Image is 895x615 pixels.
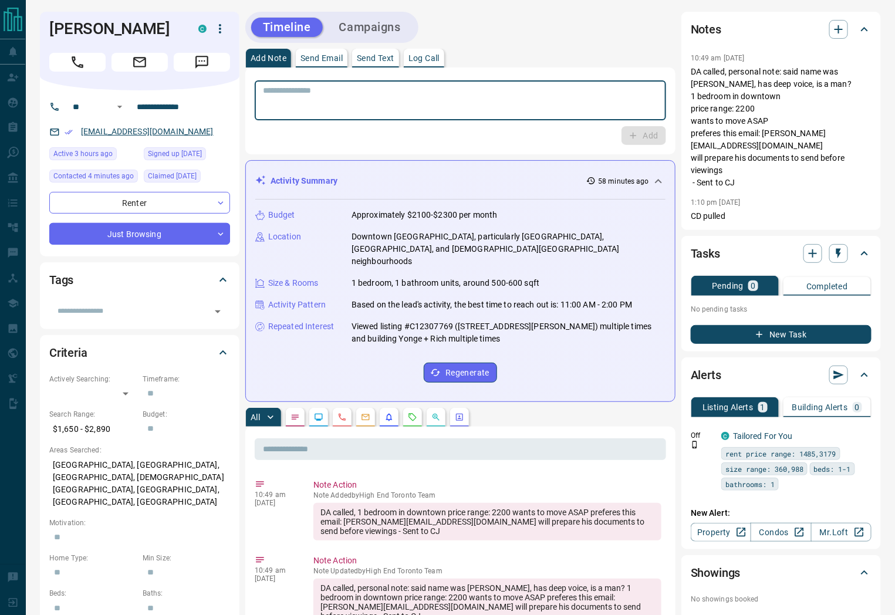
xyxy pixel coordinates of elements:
[313,567,661,575] p: Note Updated by High End Toronto Team
[49,53,106,72] span: Call
[65,128,73,136] svg: Email Verified
[268,209,295,221] p: Budget
[143,588,230,599] p: Baths:
[313,555,661,567] p: Note Action
[691,361,872,389] div: Alerts
[49,588,137,599] p: Beds:
[49,553,137,563] p: Home Type:
[300,54,343,62] p: Send Email
[53,170,134,182] span: Contacted 4 minutes ago
[268,277,319,289] p: Size & Rooms
[691,54,745,62] p: 10:49 am [DATE]
[691,210,872,222] p: CD pulled
[691,430,714,441] p: Off
[49,19,181,38] h1: [PERSON_NAME]
[431,413,441,422] svg: Opportunities
[691,15,872,43] div: Notes
[268,299,326,311] p: Activity Pattern
[49,271,73,289] h2: Tags
[691,563,741,582] h2: Showings
[725,448,836,459] span: rent price range: 1485,3179
[691,366,721,384] h2: Alerts
[424,363,497,383] button: Regenerate
[691,300,872,318] p: No pending tasks
[148,170,197,182] span: Claimed [DATE]
[49,147,138,164] div: Mon Sep 15 2025
[806,282,848,290] p: Completed
[255,499,296,507] p: [DATE]
[143,553,230,563] p: Min Size:
[49,223,230,245] div: Just Browsing
[751,282,755,290] p: 0
[81,127,214,136] a: [EMAIL_ADDRESS][DOMAIN_NAME]
[691,559,872,587] div: Showings
[691,523,751,542] a: Property
[271,175,337,187] p: Activity Summary
[691,244,720,263] h2: Tasks
[314,413,323,422] svg: Lead Browsing Activity
[855,403,860,411] p: 0
[352,231,666,268] p: Downtown [GEOGRAPHIC_DATA], particularly [GEOGRAPHIC_DATA], [GEOGRAPHIC_DATA], and [DEMOGRAPHIC_D...
[811,523,872,542] a: Mr.Loft
[291,413,300,422] svg: Notes
[49,518,230,528] p: Motivation:
[361,413,370,422] svg: Emails
[49,374,137,384] p: Actively Searching:
[352,320,666,345] p: Viewed listing #C12307769 ([STREET_ADDRESS][PERSON_NAME]) multiple times and building Yonge + Ric...
[113,100,127,114] button: Open
[255,170,666,192] div: Activity Summary58 minutes ago
[255,566,296,575] p: 10:49 am
[49,266,230,294] div: Tags
[691,507,872,519] p: New Alert:
[691,66,872,189] p: DA called, personal note: said name was [PERSON_NAME], has deep voice, is a man? 1 bedroom in dow...
[691,325,872,344] button: New Task
[352,277,539,289] p: 1 bedroom, 1 bathroom units, around 500-600 sqft
[712,282,744,290] p: Pending
[733,431,793,441] a: Tailored For You
[691,239,872,268] div: Tasks
[210,303,226,320] button: Open
[761,403,765,411] p: 1
[144,147,230,164] div: Sat Sep 13 2025
[313,491,661,499] p: Note Added by High End Toronto Team
[751,523,811,542] a: Condos
[598,176,649,187] p: 58 minutes ago
[251,54,286,62] p: Add Note
[691,198,741,207] p: 1:10 pm [DATE]
[143,409,230,420] p: Budget:
[268,231,301,243] p: Location
[352,209,498,221] p: Approximately $2100-$2300 per month
[691,594,872,604] p: No showings booked
[49,343,87,362] h2: Criteria
[313,479,661,491] p: Note Action
[255,491,296,499] p: 10:49 am
[357,54,394,62] p: Send Text
[792,403,848,411] p: Building Alerts
[337,413,347,422] svg: Calls
[49,409,137,420] p: Search Range:
[148,148,202,160] span: Signed up [DATE]
[49,170,138,186] div: Mon Sep 15 2025
[725,463,803,475] span: size range: 360,988
[721,432,729,440] div: condos.ca
[255,575,296,583] p: [DATE]
[251,413,260,421] p: All
[49,420,137,439] p: $1,650 - $2,890
[268,320,334,333] p: Repeated Interest
[49,445,230,455] p: Areas Searched:
[313,503,661,540] div: DA called, 1 bedroom in downtown price range: 2200 wants to move ASAP preferes this email: [PERSO...
[49,192,230,214] div: Renter
[144,170,230,186] div: Sat Sep 13 2025
[725,478,775,490] span: bathrooms: 1
[327,18,413,37] button: Campaigns
[174,53,230,72] span: Message
[251,18,323,37] button: Timeline
[408,54,440,62] p: Log Call
[198,25,207,33] div: condos.ca
[384,413,394,422] svg: Listing Alerts
[112,53,168,72] span: Email
[49,339,230,367] div: Criteria
[49,455,230,512] p: [GEOGRAPHIC_DATA], [GEOGRAPHIC_DATA], [GEOGRAPHIC_DATA], [DEMOGRAPHIC_DATA][GEOGRAPHIC_DATA], [GE...
[455,413,464,422] svg: Agent Actions
[352,299,632,311] p: Based on the lead's activity, the best time to reach out is: 11:00 AM - 2:00 PM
